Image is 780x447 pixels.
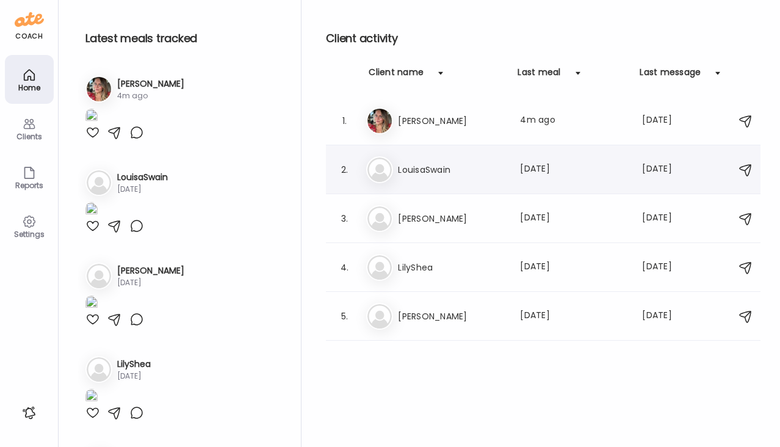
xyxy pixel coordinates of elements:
[520,162,627,177] div: [DATE]
[367,109,392,133] img: avatars%2FZTh9JG7I5xTCFeJ1f3Ai1SwsiIy1
[642,114,690,128] div: [DATE]
[7,133,51,140] div: Clients
[117,264,184,277] h3: [PERSON_NAME]
[398,309,505,324] h3: [PERSON_NAME]
[87,170,111,195] img: bg-avatar-default.svg
[15,10,44,29] img: ate
[87,357,111,382] img: bg-avatar-default.svg
[87,264,111,288] img: bg-avatar-default.svg
[85,296,98,312] img: images%2F2D6Vi8nH4dgsHbaoddo2jwSMCJm2%2F4B69AqbhqcAC2RG8hyOp%2FpFFQ9bvF45HUE0vuufgo_1080
[642,162,690,177] div: [DATE]
[642,260,690,275] div: [DATE]
[367,304,392,329] img: bg-avatar-default.svg
[117,90,184,101] div: 4m ago
[117,171,168,184] h3: LouisaSwain
[367,206,392,231] img: bg-avatar-default.svg
[337,211,352,226] div: 3.
[85,389,98,405] img: images%2FbsjZOHb5Guc1WX2V4AzGviA3Jrt2%2F3YgrXLWpWU5Z1smWidfk%2FlTOGUtDRXQzSNsTx2xnb_1080
[117,277,184,288] div: [DATE]
[640,66,701,85] div: Last message
[7,84,51,92] div: Home
[367,255,392,280] img: bg-avatar-default.svg
[398,260,505,275] h3: LilyShea
[15,31,43,42] div: coach
[7,230,51,238] div: Settings
[520,309,627,324] div: [DATE]
[85,202,98,219] img: images%2FhSRkSWY5GxN6t093AdUuxxbAxrh1%2FkkfbkWc9q1RvklCarfZD%2FBaDAOzj2V1tuFgQk0Ab3_1080
[520,260,627,275] div: [DATE]
[337,114,352,128] div: 1.
[337,162,352,177] div: 2.
[398,114,505,128] h3: [PERSON_NAME]
[367,158,392,182] img: bg-avatar-default.svg
[520,114,627,128] div: 4m ago
[337,309,352,324] div: 5.
[117,184,168,195] div: [DATE]
[7,181,51,189] div: Reports
[117,358,151,371] h3: LilyShea
[369,66,424,85] div: Client name
[87,77,111,101] img: avatars%2FZTh9JG7I5xTCFeJ1f3Ai1SwsiIy1
[398,162,505,177] h3: LouisaSwain
[337,260,352,275] div: 4.
[642,211,690,226] div: [DATE]
[642,309,690,324] div: [DATE]
[520,211,627,226] div: [DATE]
[117,78,184,90] h3: [PERSON_NAME]
[117,371,151,382] div: [DATE]
[398,211,505,226] h3: [PERSON_NAME]
[85,29,281,48] h2: Latest meals tracked
[326,29,760,48] h2: Client activity
[85,109,98,125] img: images%2FZTh9JG7I5xTCFeJ1f3Ai1SwsiIy1%2FAX6Pqog5UCkmFsCvwuBI%2FmDRhYrQv7kffDqlTTUxr_1080
[518,66,560,85] div: Last meal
